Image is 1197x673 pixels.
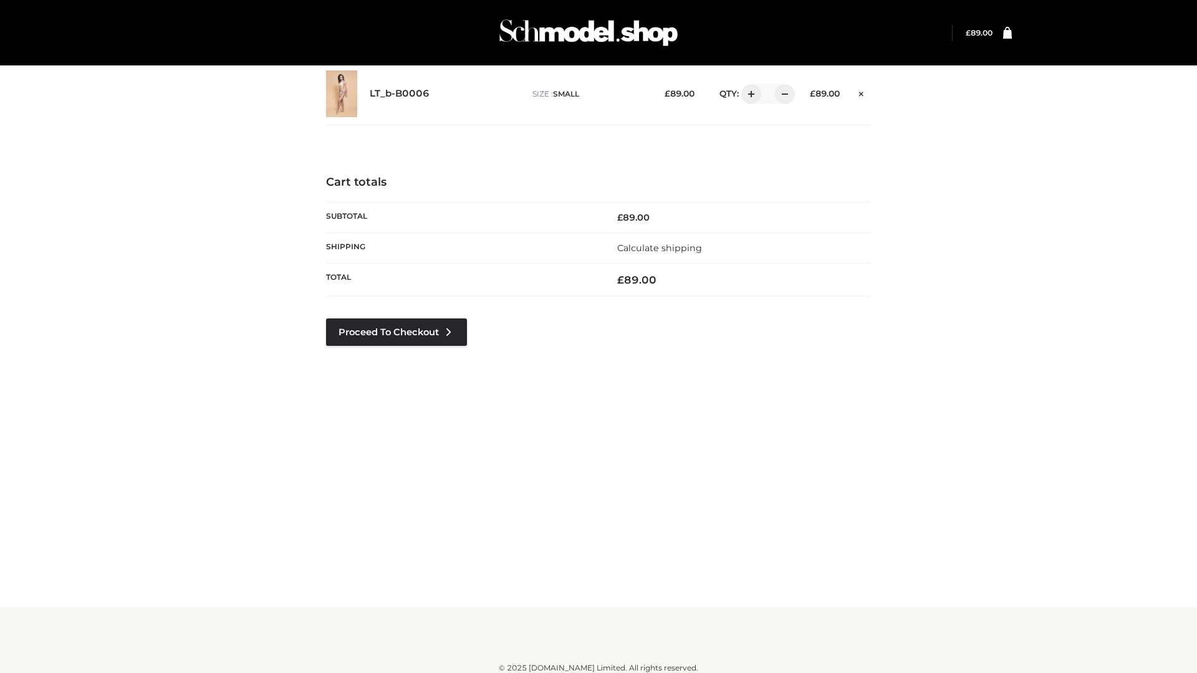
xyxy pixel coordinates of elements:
span: £ [810,88,815,98]
bdi: 89.00 [617,212,650,223]
span: £ [665,88,670,98]
bdi: 89.00 [966,28,993,37]
bdi: 89.00 [617,274,656,286]
div: QTY: [707,84,791,104]
img: Schmodel Admin 964 [495,8,682,57]
a: £89.00 [966,28,993,37]
a: Remove this item [852,84,871,100]
span: £ [617,274,624,286]
span: SMALL [553,89,579,98]
bdi: 89.00 [810,88,840,98]
h4: Cart totals [326,176,871,189]
th: Subtotal [326,202,598,232]
span: £ [966,28,971,37]
a: LT_b-B0006 [370,88,430,100]
p: size : [532,88,645,100]
a: Proceed to Checkout [326,318,467,346]
th: Shipping [326,232,598,263]
img: LT_b-B0006 - SMALL [326,70,357,117]
bdi: 89.00 [665,88,695,98]
a: Calculate shipping [617,242,702,254]
th: Total [326,264,598,297]
span: £ [617,212,623,223]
